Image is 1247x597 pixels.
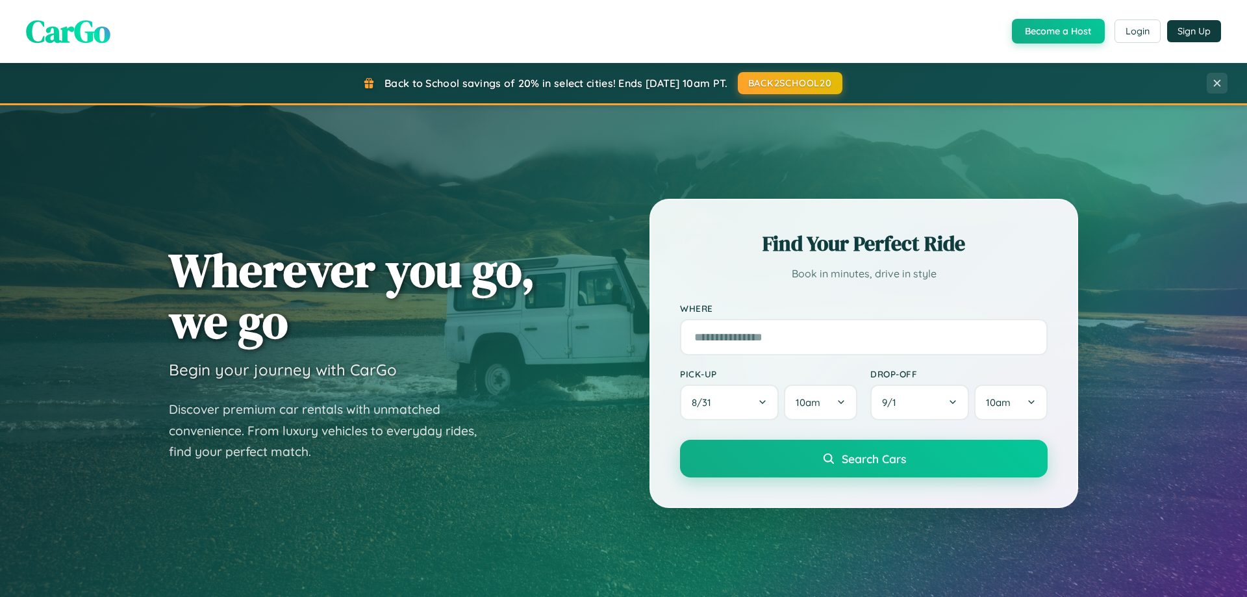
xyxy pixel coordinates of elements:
label: Where [680,303,1048,314]
button: 10am [974,385,1048,420]
button: 9/1 [870,385,969,420]
button: Become a Host [1012,19,1105,44]
span: 8 / 31 [692,396,718,409]
span: 10am [796,396,820,409]
h2: Find Your Perfect Ride [680,229,1048,258]
button: Login [1115,19,1161,43]
button: Sign Up [1167,20,1221,42]
button: BACK2SCHOOL20 [738,72,842,94]
span: 9 / 1 [882,396,903,409]
button: Search Cars [680,440,1048,477]
p: Discover premium car rentals with unmatched convenience. From luxury vehicles to everyday rides, ... [169,399,494,463]
label: Pick-up [680,368,857,379]
label: Drop-off [870,368,1048,379]
button: 8/31 [680,385,779,420]
span: CarGo [26,10,110,53]
p: Book in minutes, drive in style [680,264,1048,283]
span: Back to School savings of 20% in select cities! Ends [DATE] 10am PT. [384,77,727,90]
h1: Wherever you go, we go [169,244,535,347]
h3: Begin your journey with CarGo [169,360,397,379]
span: 10am [986,396,1011,409]
button: 10am [784,385,857,420]
span: Search Cars [842,451,906,466]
